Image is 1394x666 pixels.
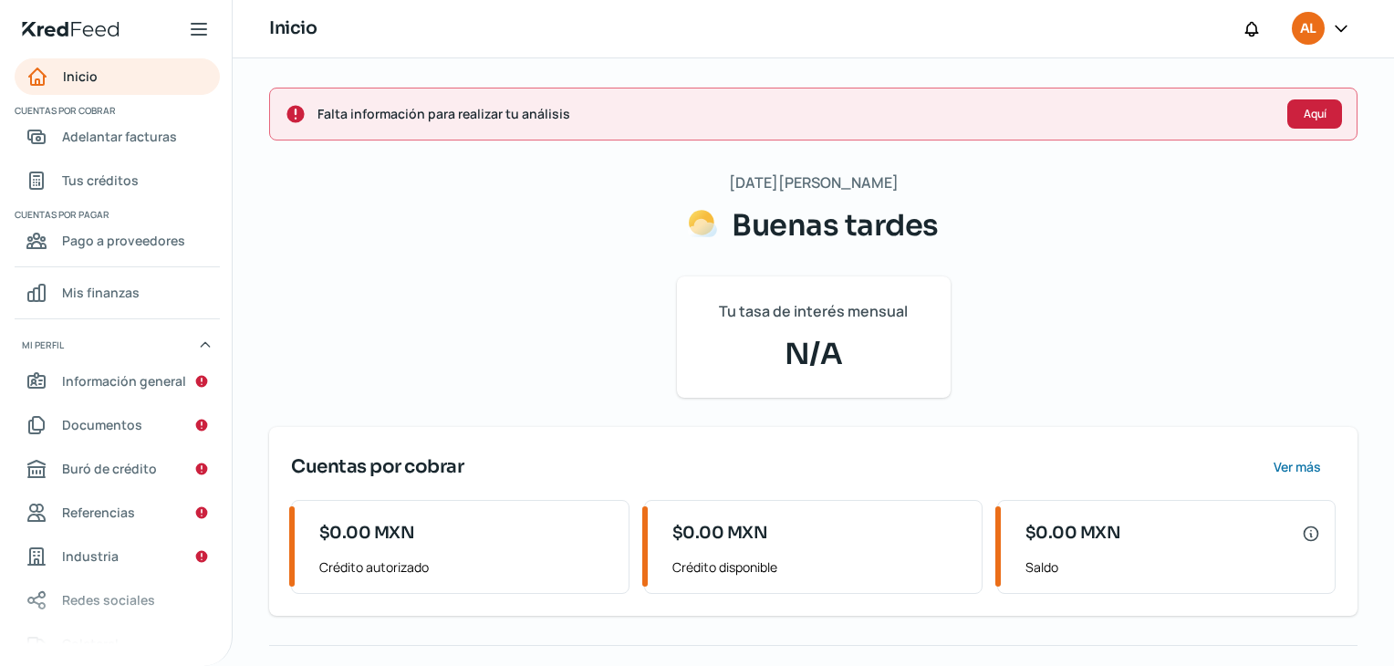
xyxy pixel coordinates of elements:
span: [DATE][PERSON_NAME] [729,170,899,196]
span: $0.00 MXN [319,521,415,546]
span: Aquí [1304,109,1326,120]
span: Crédito disponible [672,556,967,578]
button: Ver más [1258,449,1336,485]
a: Industria [15,538,220,575]
a: Buró de crédito [15,451,220,487]
span: Inicio [63,65,98,88]
a: Adelantar facturas [15,119,220,155]
span: Buenas tardes [732,207,939,244]
span: Adelantar facturas [62,125,177,148]
span: AL [1300,18,1316,40]
span: Cuentas por pagar [15,206,217,223]
span: Crédito autorizado [319,556,614,578]
a: Referencias [15,494,220,531]
a: Tus créditos [15,162,220,199]
span: Tu tasa de interés mensual [719,298,908,325]
span: Información general [62,369,186,392]
span: Mi perfil [22,337,64,353]
a: Pago a proveedores [15,223,220,259]
span: Redes sociales [62,588,155,611]
span: Colateral [62,632,119,655]
span: N/A [699,332,929,376]
a: Mis finanzas [15,275,220,311]
h1: Inicio [269,16,317,42]
span: Ver más [1274,461,1321,473]
a: Redes sociales [15,582,220,619]
a: Información general [15,363,220,400]
span: Falta información para realizar tu análisis [317,102,1273,125]
span: Buró de crédito [62,457,157,480]
span: Tus créditos [62,169,139,192]
span: Pago a proveedores [62,229,185,252]
span: Saldo [1025,556,1320,578]
span: Cuentas por cobrar [15,102,217,119]
span: Industria [62,545,119,567]
a: Inicio [15,58,220,95]
button: Aquí [1287,99,1342,129]
img: Saludos [688,209,717,238]
span: Mis finanzas [62,281,140,304]
span: $0.00 MXN [672,521,768,546]
span: Documentos [62,413,142,436]
a: Documentos [15,407,220,443]
span: Referencias [62,501,135,524]
span: $0.00 MXN [1025,521,1121,546]
a: Colateral [15,626,220,662]
span: Cuentas por cobrar [291,453,463,481]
